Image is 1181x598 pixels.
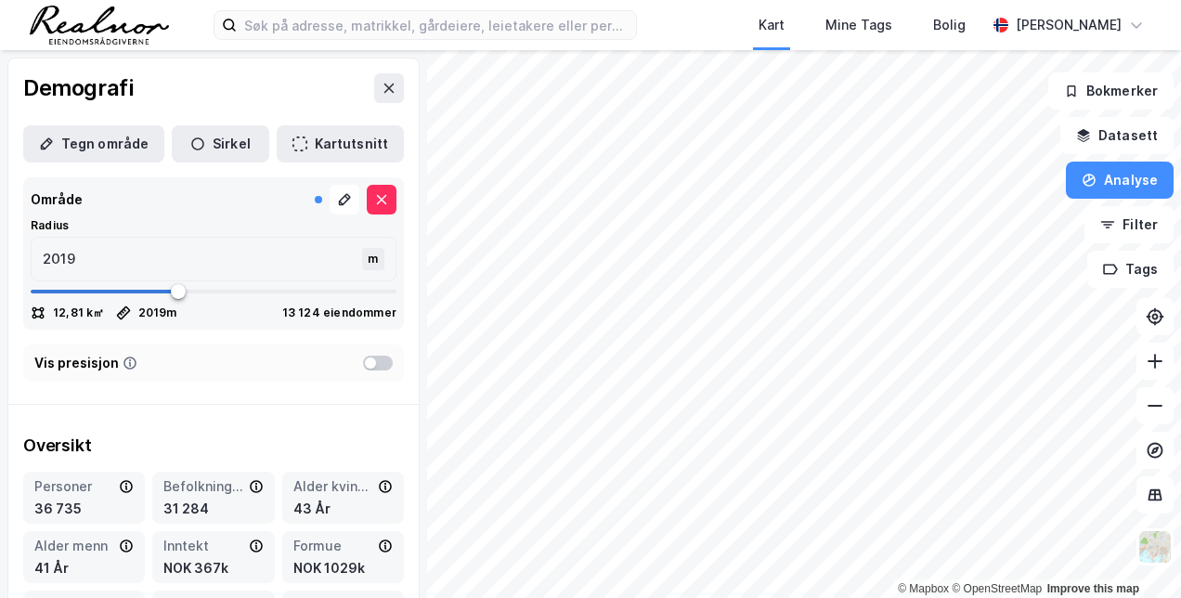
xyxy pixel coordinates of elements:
div: Område [31,188,83,211]
div: Alder kvinner [293,475,374,498]
div: 13 124 eiendommer [282,305,396,320]
div: Bolig [933,14,966,36]
a: Mapbox [898,582,949,595]
button: Bokmerker [1048,72,1174,110]
div: [PERSON_NAME] [1016,14,1122,36]
div: Inntekt [163,535,244,557]
button: Sirkel [172,125,269,162]
div: 43 År [293,498,393,520]
div: Alder menn [34,535,115,557]
a: Improve this map [1047,582,1139,595]
div: 12,81 k㎡ [53,305,105,320]
button: Tegn område [23,125,164,162]
div: NOK 367k [163,557,263,579]
div: Radius [31,218,396,233]
iframe: Chat Widget [1088,509,1181,598]
div: 2019 m [138,305,177,320]
button: Filter [1084,206,1174,243]
button: Datasett [1060,117,1174,154]
div: 41 År [34,557,134,579]
a: OpenStreetMap [952,582,1042,595]
div: Oversikt [23,435,404,457]
input: Søk på adresse, matrikkel, gårdeiere, leietakere eller personer [237,11,636,39]
img: realnor-logo.934646d98de889bb5806.png [30,6,169,45]
div: 31 284 [163,498,263,520]
div: Personer [34,475,115,498]
button: Tags [1087,251,1174,288]
input: m [32,238,366,280]
div: m [362,248,384,270]
div: Kontrollprogram for chat [1088,509,1181,598]
button: Kartutsnitt [277,125,404,162]
div: Kart [759,14,785,36]
div: 36 735 [34,498,134,520]
div: Vis presisjon [34,352,119,374]
div: Formue [293,535,374,557]
div: Mine Tags [825,14,892,36]
div: NOK 1029k [293,557,393,579]
div: Befolkning dagtid [163,475,244,498]
div: Demografi [23,73,133,103]
button: Analyse [1066,162,1174,199]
